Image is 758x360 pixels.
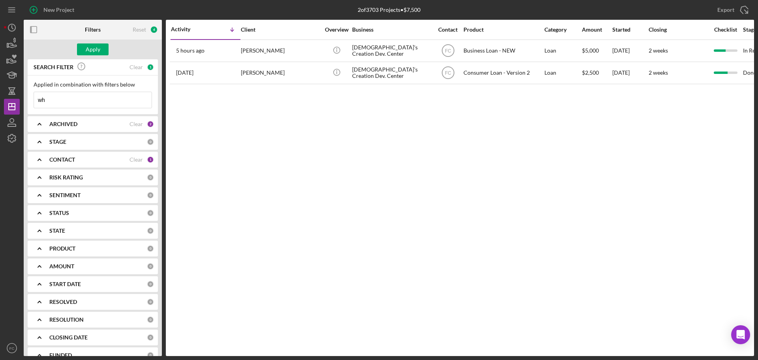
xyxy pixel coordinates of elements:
div: [DATE] [612,62,648,83]
b: CLOSING DATE [49,334,88,341]
div: 0 [147,298,154,305]
div: [DEMOGRAPHIC_DATA]'s Creation Dev. Center [352,40,431,61]
b: CONTACT [49,156,75,163]
div: $5,000 [582,40,612,61]
b: Filters [85,26,101,33]
div: 0 [147,227,154,234]
div: Business Loan - NEW [463,40,542,61]
div: 0 [147,352,154,359]
div: Apply [86,43,100,55]
button: New Project [24,2,82,18]
div: Clear [129,64,143,70]
div: 0 [147,209,154,217]
div: Activity [171,26,206,32]
button: Export [709,2,754,18]
div: 0 [147,192,154,199]
time: 2025-07-28 14:17 [176,70,193,76]
b: PRODUCT [49,245,75,252]
text: FC [9,346,15,351]
div: 1 [147,64,154,71]
div: [DATE] [612,40,648,61]
b: RISK RATING [49,174,83,181]
time: 2 weeks [649,47,668,54]
div: Closing [649,26,708,33]
div: Reset [133,26,146,33]
div: Applied in combination with filters below [34,81,152,88]
b: RESOLVED [49,299,77,305]
div: Checklist [709,26,742,33]
b: AMOUNT [49,263,74,270]
b: STAGE [49,139,66,145]
b: RESOLUTION [49,317,84,323]
text: FC [445,70,451,76]
b: STATE [49,228,65,234]
div: Overview [322,26,351,33]
time: 2025-08-15 16:41 [176,47,205,54]
div: Started [612,26,648,33]
b: ARCHIVED [49,121,77,127]
div: Category [544,26,581,33]
div: Consumer Loan - Version 2 [463,62,542,83]
div: 2 [147,121,154,128]
b: STATUS [49,210,69,216]
div: Amount [582,26,612,33]
div: Clear [129,156,143,163]
div: 1 [147,156,154,163]
b: FUNDED [49,352,72,358]
div: New Project [43,2,74,18]
div: [PERSON_NAME] [241,40,320,61]
button: FC [4,340,20,356]
div: Clear [129,121,143,127]
div: Loan [544,40,581,61]
div: 0 [147,263,154,270]
b: SENTIMENT [49,192,81,198]
div: $2,500 [582,62,612,83]
time: 2 weeks [649,69,668,76]
div: Business [352,26,431,33]
b: SEARCH FILTER [34,64,73,70]
div: [DEMOGRAPHIC_DATA]'s Creation Dev. Center [352,62,431,83]
div: Open Intercom Messenger [731,325,750,344]
div: Export [717,2,734,18]
div: Loan [544,62,581,83]
div: 0 [147,138,154,145]
div: 0 [147,281,154,288]
div: 0 [147,316,154,323]
div: 0 [147,174,154,181]
div: 2 of 3703 Projects • $7,500 [358,7,420,13]
div: 4 [150,26,158,34]
div: [PERSON_NAME] [241,62,320,83]
text: FC [445,48,451,54]
div: Contact [433,26,463,33]
div: 0 [147,245,154,252]
div: 0 [147,334,154,341]
div: Product [463,26,542,33]
b: START DATE [49,281,81,287]
div: Client [241,26,320,33]
button: Apply [77,43,109,55]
